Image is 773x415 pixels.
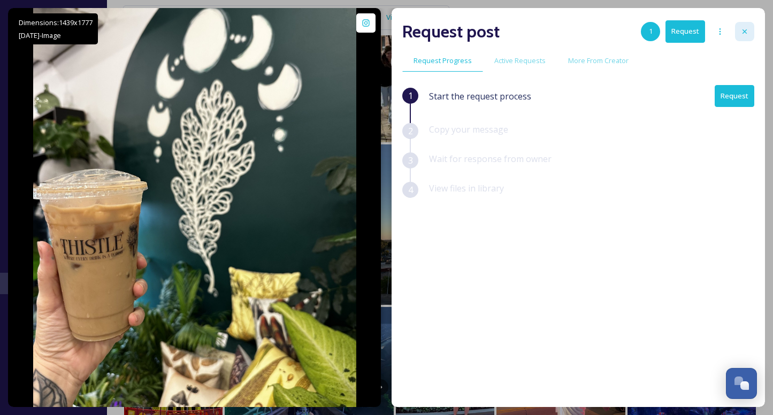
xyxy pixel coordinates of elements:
[726,368,757,399] button: Open Chat
[665,20,705,42] button: Request
[568,56,629,66] span: More From Creator
[649,26,653,36] span: 1
[402,19,500,44] h2: Request post
[429,124,508,135] span: Copy your message
[715,85,754,107] button: Request
[494,56,546,66] span: Active Requests
[414,56,472,66] span: Request Progress
[429,90,531,103] span: Start the request process
[19,18,93,27] span: Dimensions: 1439 x 1777
[408,183,413,196] span: 4
[408,125,413,137] span: 2
[408,154,413,167] span: 3
[408,89,413,102] span: 1
[429,153,552,165] span: Wait for response from owner
[19,30,61,40] span: [DATE] - Image
[429,182,504,194] span: View files in library
[33,8,356,407] img: Sip slow, breathe deep. 🌿⁠ Our café is full of small comforts — herbal lattes, earthy teas, and c...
